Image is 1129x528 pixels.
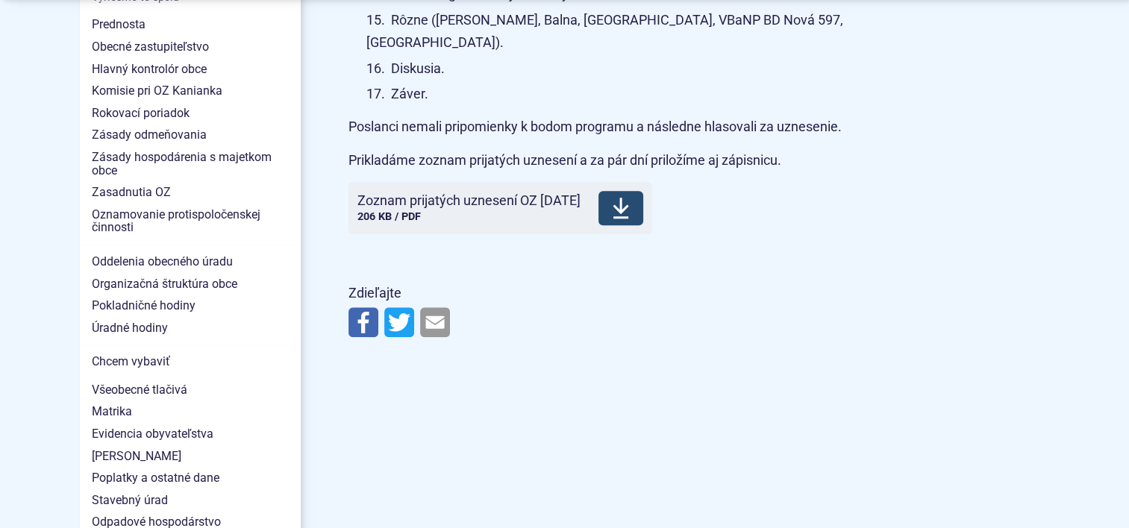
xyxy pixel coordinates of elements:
[92,489,289,512] span: Stavebný úrad
[357,210,421,223] span: 206 KB / PDF
[92,58,289,81] span: Hlavný kontrolór obce
[80,251,301,273] a: Oddelenia obecného úradu
[92,146,289,181] span: Zásady hospodárenia s majetkom obce
[92,251,289,273] span: Oddelenia obecného úradu
[80,467,301,489] a: Poplatky a ostatné dane
[92,13,289,36] span: Prednosta
[366,57,878,81] li: Diskusia.
[348,307,378,337] img: Zdieľať na Facebooku
[80,295,301,317] a: Pokladničné hodiny
[92,295,289,317] span: Pokladničné hodiny
[80,317,301,339] a: Úradné hodiny
[80,204,301,239] a: Oznamovanie protispoločenskej činnosti
[348,182,652,234] a: Zoznam prijatých uznesení OZ [DATE]206 KB / PDF
[80,445,301,468] a: [PERSON_NAME]
[80,400,301,423] a: Matrika
[384,307,414,337] img: Zdieľať na Twitteri
[80,379,301,401] a: Všeobecné tlačivá
[92,80,289,102] span: Komisie pri OZ Kanianka
[366,9,878,54] li: Rôzne ([PERSON_NAME], Balna, [GEOGRAPHIC_DATA], VBaNP BD Nová 597, [GEOGRAPHIC_DATA]).
[80,146,301,181] a: Zásady hospodárenia s majetkom obce
[92,423,289,445] span: Evidencia obyvateľstva
[366,83,878,106] li: Záver.
[92,351,289,373] span: Chcem vybaviť
[92,102,289,125] span: Rokovací poriadok
[92,181,289,204] span: Zasadnutia OZ
[80,489,301,512] a: Stavebný úrad
[80,124,301,146] a: Zásady odmeňovania
[92,379,289,401] span: Všeobecné tlačivá
[348,116,878,139] p: Poslanci nemali pripomienky k bodom programu a následne hlasovali za uznesenie.
[348,282,878,305] p: Zdieľajte
[80,181,301,204] a: Zasadnutia OZ
[80,102,301,125] a: Rokovací poriadok
[80,423,301,445] a: Evidencia obyvateľstva
[92,124,289,146] span: Zásady odmeňovania
[80,58,301,81] a: Hlavný kontrolór obce
[92,317,289,339] span: Úradné hodiny
[92,273,289,295] span: Organizačná štruktúra obce
[80,36,301,58] a: Obecné zastupiteľstvo
[357,193,581,208] span: Zoznam prijatých uznesení OZ [DATE]
[80,13,301,36] a: Prednosta
[80,273,301,295] a: Organizačná štruktúra obce
[92,204,289,239] span: Oznamovanie protispoločenskej činnosti
[80,80,301,102] a: Komisie pri OZ Kanianka
[80,351,301,373] a: Chcem vybaviť
[420,307,450,337] img: Zdieľať e-mailom
[92,36,289,58] span: Obecné zastupiteľstvo
[92,445,289,468] span: [PERSON_NAME]
[92,467,289,489] span: Poplatky a ostatné dane
[92,400,289,423] span: Matrika
[348,149,878,172] p: Prikladáme zoznam prijatých uznesení a za pár dní priložíme aj zápisnicu.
